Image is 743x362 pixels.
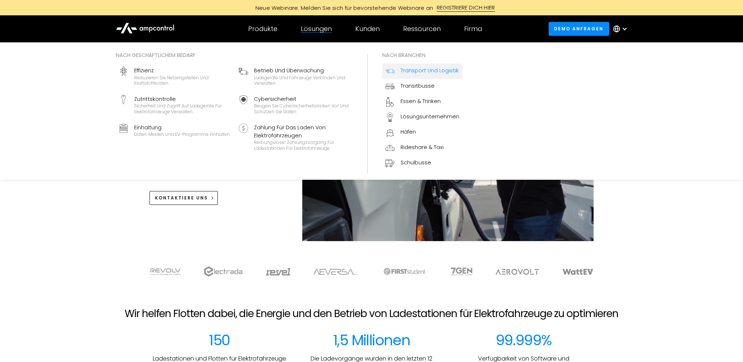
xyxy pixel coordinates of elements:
[401,128,416,136] div: Häfen
[401,82,435,90] div: Transitbusse
[496,269,539,275] img: Aerovolt Logo
[134,75,230,86] div: Reduzieren Sie Netzengstellen und Kraftstoffkosten
[134,66,230,75] div: Effizienz
[401,143,444,151] div: Rideshare & Taxi
[248,25,277,33] div: Produkte
[254,75,350,86] div: Ladegeräte und Fahrzeuge verbinden und verwalten
[236,64,353,89] a: Betrieb und ÜberwachungLadegeräte und Fahrzeuge verbinden und verwalten
[382,64,462,79] a: Transport und Logistik
[134,123,230,132] div: Einhaltung
[116,64,233,89] a: EffizienzReduzieren Sie Netzengstellen und Kraftstoffkosten
[134,132,230,137] div: Daten melden und EV-Programme einhalten
[254,123,350,140] div: Zahlung für das Laden von Elektrofahrzeugen
[134,95,230,103] div: Zutrittskontrolle
[562,269,593,275] img: WattEV logo
[382,94,462,110] a: Essen & Trinken
[382,79,462,94] a: Transitbusse
[116,121,233,154] a: EinhaltungDaten melden und EV-Programme einhalten
[549,22,609,35] a: Demo anfragen
[403,25,441,33] div: Ressourcen
[134,103,230,114] div: Sicherheit und Zugriff auf Ladegeräte für Elektrofahrzeuge verwalten
[437,4,495,12] div: REGISTRIERE DICH HIER
[125,308,618,320] h2: Wir helfen Flotten dabei, die Energie und den Betrieb von Ladestationen für Elektrofahrzeuge zu o...
[248,4,437,12] div: Neue Webinare: Melden Sie sich für bevorstehende Webinare an
[401,97,441,105] div: Essen & Trinken
[236,121,353,154] a: Zahlung für das Laden von ElektrofahrzeugenReibungsloser Zahlungsvorgang für Ladestationen für El...
[333,331,410,349] div: 1,5 Millionen
[355,25,380,33] div: Kunden
[204,266,242,277] img: electrada logo
[464,25,482,33] div: Firma
[401,159,431,167] div: Schulbusse
[236,92,353,118] a: CybersicherheitBeugen Sie Cybersicherheitsrisiken vor und schützen Sie Daten
[116,51,353,59] div: Nach geschäftlichem Bedarf
[382,51,462,59] div: Nach Branchen
[155,195,208,201] div: KONTAKTIERE UNS
[254,95,350,103] div: Cybersicherheit
[207,4,536,12] a: Neue Webinare: Melden Sie sich für bevorstehende Webinare anREGISTRIERE DICH HIER
[149,191,218,205] a: KONTAKTIERE UNS
[301,25,332,33] div: Lösungen
[401,113,459,121] div: Lösungsunternehmen
[401,66,459,75] div: Transport und Logistik
[382,110,462,125] a: Lösungsunternehmen
[209,331,230,349] div: 150
[382,156,462,171] a: Schulbusse
[382,125,462,140] a: Häfen
[382,140,462,156] a: Rideshare & Taxi
[254,66,350,75] div: Betrieb und Überwachung
[116,92,233,118] a: ZutrittskontrolleSicherheit und Zugriff auf Ladegeräte für Elektrofahrzeuge verwalten
[496,331,552,349] div: 99.999%
[254,140,350,151] div: Reibungsloser Zahlungsvorgang für Ladestationen für Elektrofahrzeuge
[254,103,350,114] div: Beugen Sie Cybersicherheitsrisiken vor und schützen Sie Daten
